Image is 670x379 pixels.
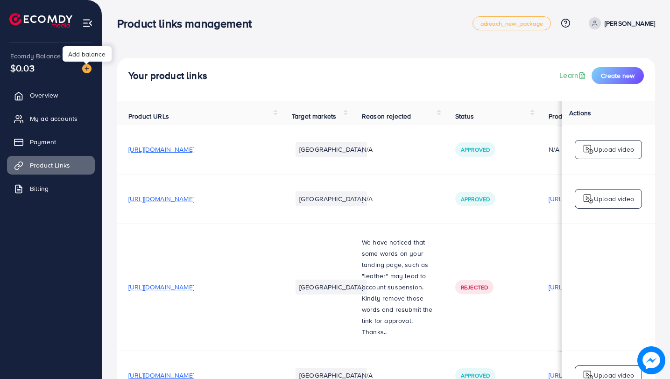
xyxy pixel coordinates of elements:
[30,137,56,147] span: Payment
[362,194,373,204] span: N/A
[480,21,543,27] span: adreach_new_package
[82,18,93,28] img: menu
[362,327,387,337] span: Thanks..
[549,281,614,293] p: [URL][DOMAIN_NAME]
[549,112,590,121] span: Product video
[10,51,61,61] span: Ecomdy Balance
[7,156,95,175] a: Product Links
[461,283,488,291] span: Rejected
[594,193,634,204] p: Upload video
[473,16,551,30] a: adreach_new_package
[292,112,336,121] span: Target markets
[583,193,594,204] img: logo
[117,17,259,30] h3: Product links management
[605,18,655,29] p: [PERSON_NAME]
[30,91,58,100] span: Overview
[585,17,655,29] a: [PERSON_NAME]
[9,13,72,28] img: logo
[10,61,35,75] span: $0.03
[128,194,194,204] span: [URL][DOMAIN_NAME]
[296,191,367,206] li: [GEOGRAPHIC_DATA]
[7,179,95,198] a: Billing
[296,142,367,157] li: [GEOGRAPHIC_DATA]
[461,195,490,203] span: Approved
[594,144,634,155] p: Upload video
[549,193,614,204] p: [URL][DOMAIN_NAME]
[128,112,169,121] span: Product URLs
[559,70,588,81] a: Learn
[296,280,367,295] li: [GEOGRAPHIC_DATA]
[461,146,490,154] span: Approved
[30,161,70,170] span: Product Links
[362,145,373,154] span: N/A
[362,238,433,325] span: We have noticed that some words on your landing page, such as "leather" may lead to account suspe...
[549,145,614,154] div: N/A
[82,64,92,73] img: image
[7,109,95,128] a: My ad accounts
[128,282,194,292] span: [URL][DOMAIN_NAME]
[7,133,95,151] a: Payment
[7,86,95,105] a: Overview
[592,67,644,84] button: Create new
[583,144,594,155] img: logo
[455,112,474,121] span: Status
[128,70,207,82] h4: Your product links
[637,346,665,374] img: image
[30,184,49,193] span: Billing
[601,71,635,80] span: Create new
[128,145,194,154] span: [URL][DOMAIN_NAME]
[569,108,591,118] span: Actions
[30,114,78,123] span: My ad accounts
[63,46,112,62] div: Add balance
[362,112,411,121] span: Reason rejected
